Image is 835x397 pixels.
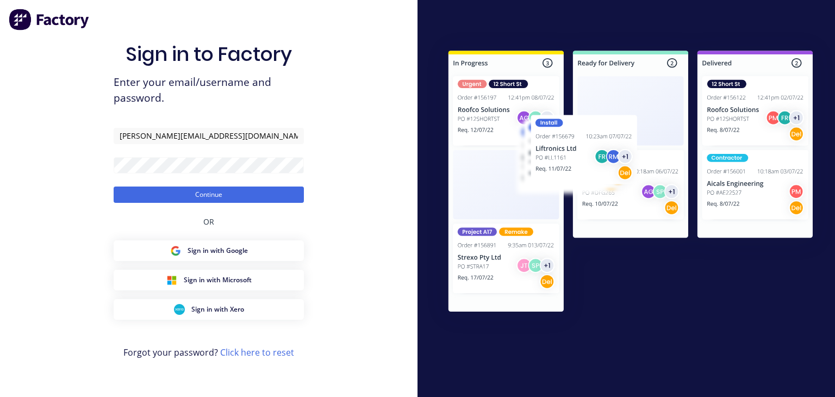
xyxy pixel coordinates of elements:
button: Google Sign inSign in with Google [114,240,304,261]
button: Xero Sign inSign in with Xero [114,299,304,320]
button: Continue [114,187,304,203]
img: Xero Sign in [174,304,185,315]
button: Microsoft Sign inSign in with Microsoft [114,270,304,290]
div: OR [203,203,214,240]
span: Forgot your password? [123,346,294,359]
img: Factory [9,9,90,30]
input: Email/Username [114,128,304,144]
img: Google Sign in [170,245,181,256]
h1: Sign in to Factory [126,42,292,66]
img: Microsoft Sign in [166,275,177,286]
img: Sign in [426,30,835,336]
a: Click here to reset [220,346,294,358]
span: Sign in with Google [188,246,248,256]
span: Sign in with Xero [191,305,244,314]
span: Sign in with Microsoft [184,275,252,285]
span: Enter your email/username and password. [114,75,304,106]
